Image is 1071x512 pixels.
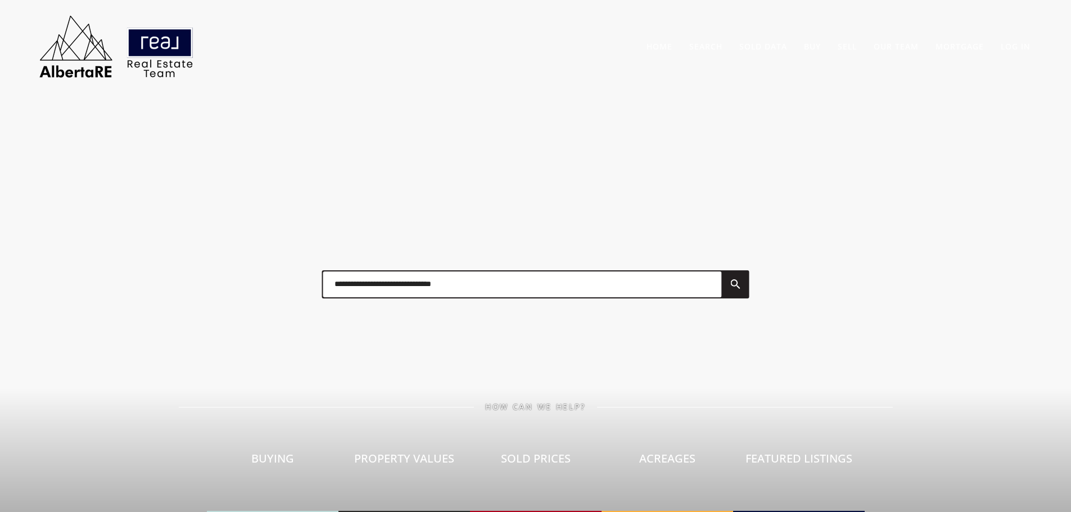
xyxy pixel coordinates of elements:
[32,11,201,81] img: AlbertaRE Real Estate Team | Real Broker
[936,41,984,52] a: Mortgage
[501,451,571,466] span: Sold Prices
[838,41,857,52] a: Sell
[874,41,919,52] a: Our Team
[745,451,852,466] span: Featured Listings
[647,41,672,52] a: Home
[354,451,454,466] span: Property Values
[602,411,733,512] a: Acreages
[207,411,338,512] a: Buying
[251,451,294,466] span: Buying
[1001,41,1031,52] a: Log In
[733,411,865,512] a: Featured Listings
[739,41,787,52] a: Sold Data
[639,451,695,466] span: Acreages
[804,41,821,52] a: Buy
[470,411,602,512] a: Sold Prices
[689,41,722,52] a: Search
[338,411,470,512] a: Property Values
